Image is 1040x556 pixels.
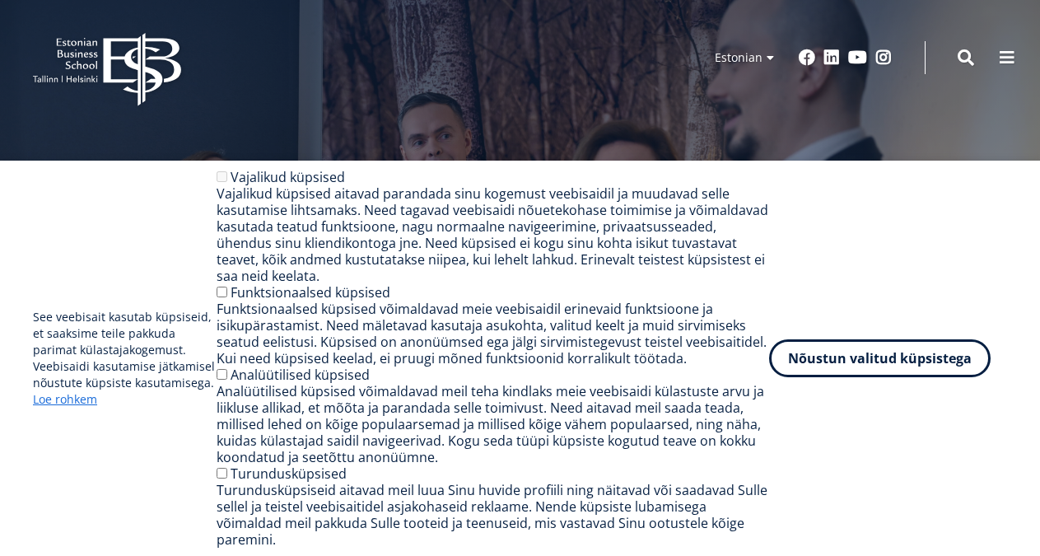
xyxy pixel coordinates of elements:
button: Nõustun valitud küpsistega [769,339,991,377]
label: Vajalikud küpsised [231,168,345,186]
a: Linkedin [823,49,840,66]
div: Turundusküpsiseid aitavad meil luua Sinu huvide profiili ning näitavad või saadavad Sulle sellel ... [217,482,769,548]
label: Turundusküpsised [231,465,347,483]
a: Youtube [848,49,867,66]
label: Funktsionaalsed küpsised [231,283,390,301]
a: Facebook [799,49,815,66]
a: Instagram [875,49,892,66]
div: Analüütilised küpsised võimaldavad meil teha kindlaks meie veebisaidi külastuste arvu ja liikluse... [217,383,769,465]
div: Funktsionaalsed küpsised võimaldavad meie veebisaidil erinevaid funktsioone ja isikupärastamist. ... [217,301,769,367]
div: Vajalikud küpsised aitavad parandada sinu kogemust veebisaidil ja muudavad selle kasutamise lihts... [217,185,769,284]
p: See veebisait kasutab küpsiseid, et saaksime teile pakkuda parimat külastajakogemust. Veebisaidi ... [33,309,217,408]
a: Loe rohkem [33,391,97,408]
label: Analüütilised küpsised [231,366,370,384]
